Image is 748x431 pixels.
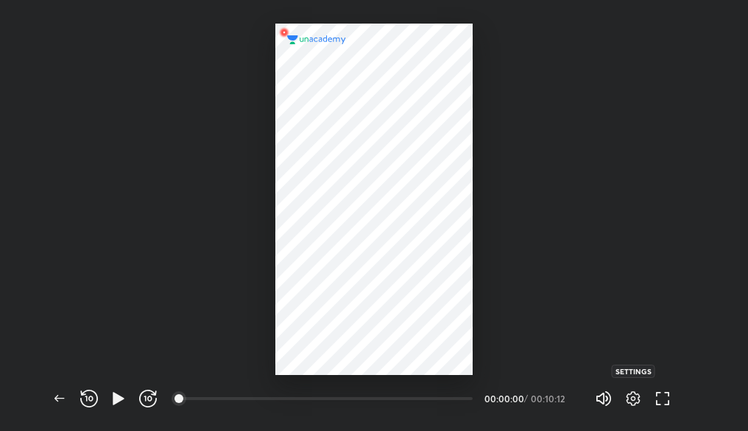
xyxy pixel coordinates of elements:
[524,394,528,403] div: /
[275,24,293,41] img: wMgqJGBwKWe8AAAAABJRU5ErkJggg==
[612,365,655,378] div: Settings
[287,35,346,44] img: logo.2a7e12a2.svg
[484,394,521,403] div: 00:00:00
[531,394,571,403] div: 00:10:12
